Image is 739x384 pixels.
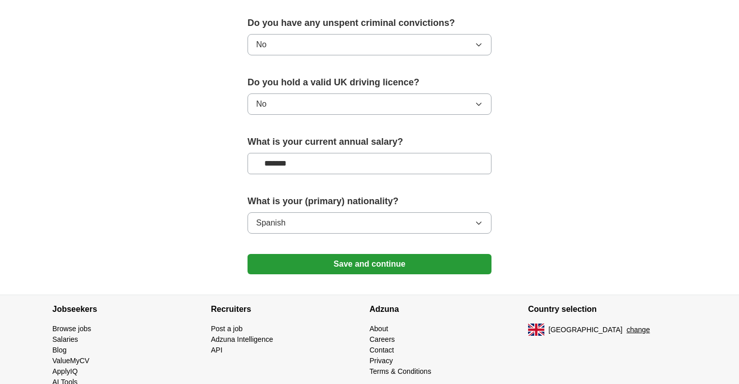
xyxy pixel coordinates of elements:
a: ValueMyCV [52,357,89,365]
span: No [256,39,266,51]
button: No [248,93,491,115]
a: Salaries [52,335,78,343]
label: What is your (primary) nationality? [248,195,491,208]
a: Contact [369,346,394,354]
a: ApplyIQ [52,367,78,375]
a: About [369,325,388,333]
a: Post a job [211,325,242,333]
a: API [211,346,223,354]
a: Terms & Conditions [369,367,431,375]
button: change [627,325,650,335]
button: No [248,34,491,55]
label: What is your current annual salary? [248,135,491,149]
button: Spanish [248,212,491,234]
a: Adzuna Intelligence [211,335,273,343]
button: Save and continue [248,254,491,274]
a: Browse jobs [52,325,91,333]
label: Do you have any unspent criminal convictions? [248,16,491,30]
a: Privacy [369,357,393,365]
span: Spanish [256,217,286,229]
span: No [256,98,266,110]
label: Do you hold a valid UK driving licence? [248,76,491,89]
h4: Country selection [528,295,687,324]
a: Blog [52,346,67,354]
a: Careers [369,335,395,343]
span: [GEOGRAPHIC_DATA] [548,325,623,335]
img: UK flag [528,324,544,336]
